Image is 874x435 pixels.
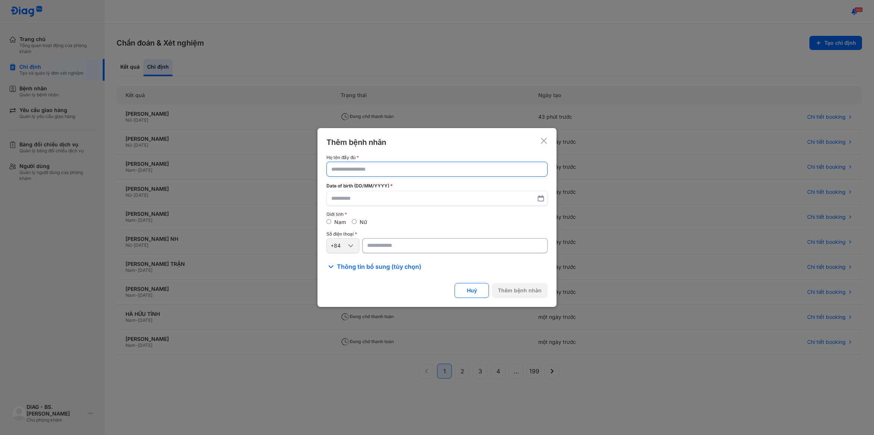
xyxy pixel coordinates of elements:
[326,212,548,217] div: Giới tính
[326,183,548,189] div: Date of birth (DD/MM/YYYY)
[326,232,548,237] div: Số điện thoại
[492,283,548,298] button: Thêm bệnh nhân
[334,219,346,225] label: Nam
[360,219,367,225] label: Nữ
[455,283,489,298] button: Huỷ
[326,137,386,147] div: Thêm bệnh nhân
[326,155,548,160] div: Họ tên đầy đủ
[337,262,421,271] span: Thông tin bổ sung (tùy chọn)
[331,242,346,249] div: +84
